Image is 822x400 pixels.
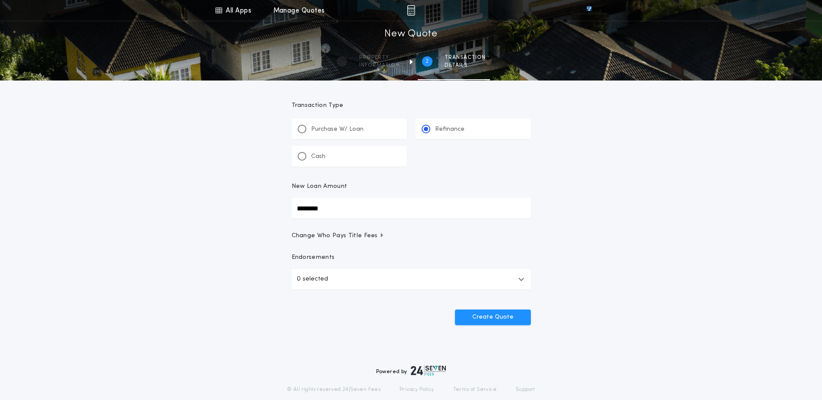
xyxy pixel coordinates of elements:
span: details [445,62,486,69]
button: 0 selected [292,269,531,290]
span: information [359,62,400,69]
h1: New Quote [384,27,437,41]
h2: 2 [426,58,429,65]
p: Refinance [435,125,465,134]
img: logo [411,365,446,376]
p: © All rights reserved. 24|Seven Fees [287,386,380,393]
p: Endorsements [292,253,531,262]
p: Purchase W/ Loan [311,125,364,134]
img: vs-icon [571,6,607,15]
p: 0 selected [297,274,328,284]
button: Create Quote [455,310,531,325]
span: Transaction [445,54,486,61]
div: Powered by [376,365,446,376]
p: New Loan Amount [292,182,348,191]
span: Property [359,54,400,61]
span: Change Who Pays Title Fees [292,232,385,240]
p: Transaction Type [292,101,531,110]
a: Support [516,386,535,393]
p: Cash [311,152,325,161]
a: Privacy Policy [400,386,434,393]
input: New Loan Amount [292,198,531,219]
a: Terms of Service [453,386,497,393]
button: Change Who Pays Title Fees [292,232,531,240]
img: img [407,5,415,16]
